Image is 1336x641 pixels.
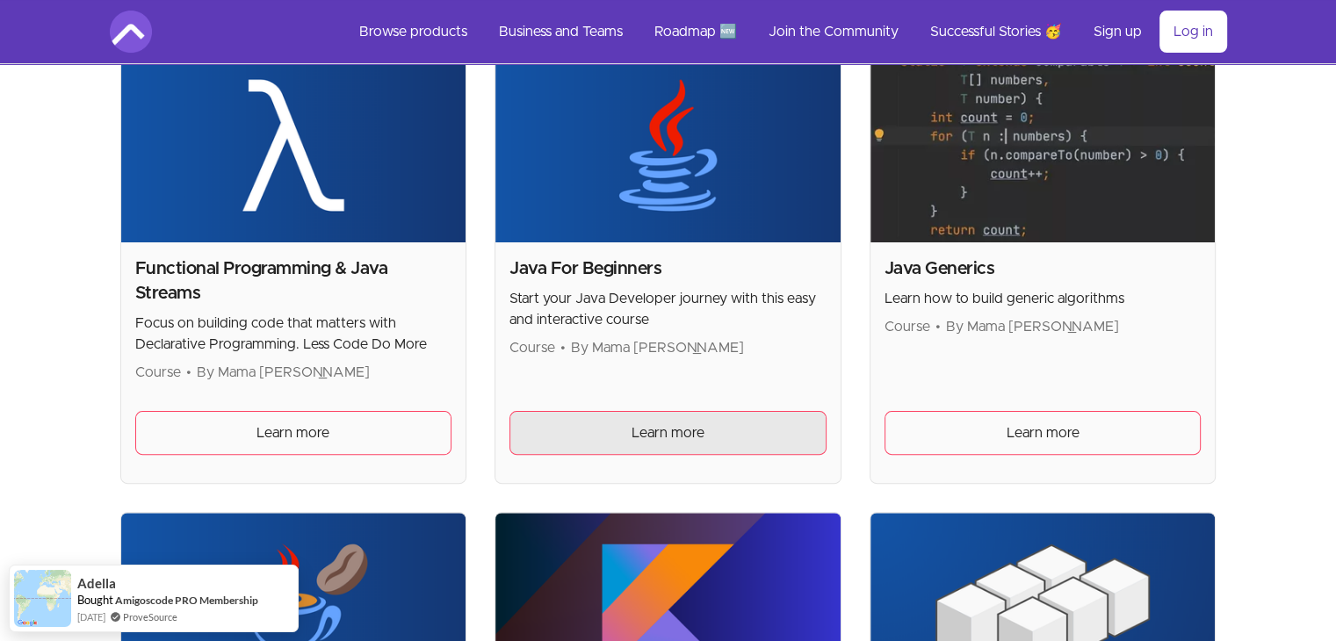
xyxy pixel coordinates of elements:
[121,48,466,242] img: Product image for Functional Programming & Java Streams
[509,288,827,330] p: Start your Java Developer journey with this easy and interactive course
[870,48,1216,242] img: Product image for Java Generics
[135,256,452,306] h2: Functional Programming & Java Streams
[1159,11,1227,53] a: Log in
[755,11,913,53] a: Join the Community
[485,11,637,53] a: Business and Teams
[197,365,370,379] span: By Mama [PERSON_NAME]
[186,365,191,379] span: •
[571,341,744,355] span: By Mama [PERSON_NAME]
[110,11,152,53] img: Amigoscode logo
[77,609,105,624] span: [DATE]
[77,593,113,607] span: Bought
[135,411,452,455] a: Learn more
[135,313,452,355] p: Focus on building code that matters with Declarative Programming. Less Code Do More
[632,422,704,443] span: Learn more
[1080,11,1156,53] a: Sign up
[495,48,841,242] img: Product image for Java For Beginners
[509,256,827,281] h2: Java For Beginners
[509,411,827,455] a: Learn more
[115,593,258,608] a: Amigoscode PRO Membership
[14,570,71,627] img: provesource social proof notification image
[345,11,1227,53] nav: Main
[885,288,1202,309] p: Learn how to build generic algorithms
[885,411,1202,455] a: Learn more
[135,365,181,379] span: Course
[885,320,930,334] span: Course
[77,576,116,591] span: Adella
[885,256,1202,281] h2: Java Generics
[256,422,329,443] span: Learn more
[1007,422,1080,443] span: Learn more
[509,341,555,355] span: Course
[345,11,481,53] a: Browse products
[916,11,1076,53] a: Successful Stories 🥳
[946,320,1119,334] span: By Mama [PERSON_NAME]
[935,320,941,334] span: •
[640,11,751,53] a: Roadmap 🆕
[123,609,177,624] a: ProveSource
[560,341,566,355] span: •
